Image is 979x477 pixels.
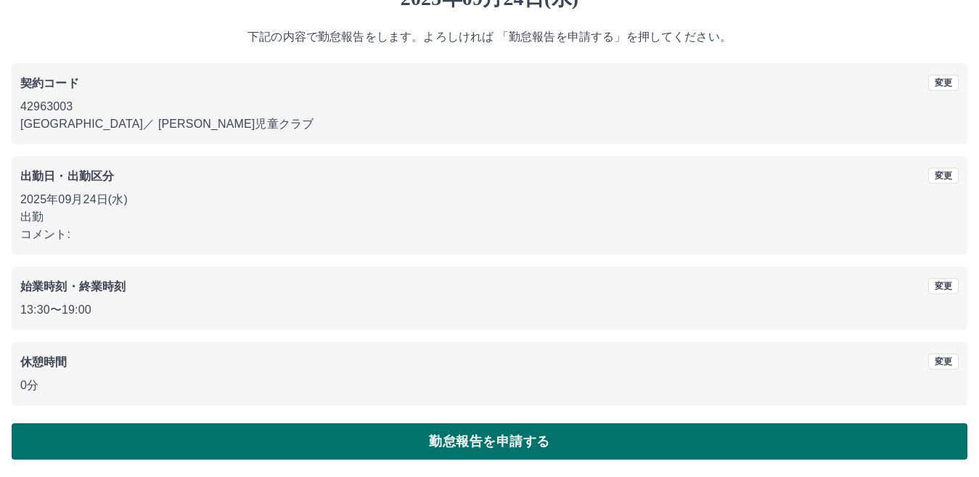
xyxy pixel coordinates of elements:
[20,280,126,293] b: 始業時刻・終業時刻
[20,98,959,115] p: 42963003
[20,77,79,89] b: 契約コード
[20,301,959,319] p: 13:30 〜 19:00
[20,356,67,368] b: 休憩時間
[928,168,959,184] button: 変更
[20,170,114,182] b: 出勤日・出勤区分
[20,226,959,243] p: コメント:
[20,115,959,133] p: [GEOGRAPHIC_DATA] ／ [PERSON_NAME]児童クラブ
[20,377,959,394] p: 0分
[20,208,959,226] p: 出勤
[12,423,967,460] button: 勤怠報告を申請する
[928,278,959,294] button: 変更
[928,75,959,91] button: 変更
[20,191,959,208] p: 2025年09月24日(水)
[928,354,959,370] button: 変更
[12,28,967,46] p: 下記の内容で勤怠報告をします。よろしければ 「勤怠報告を申請する」を押してください。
